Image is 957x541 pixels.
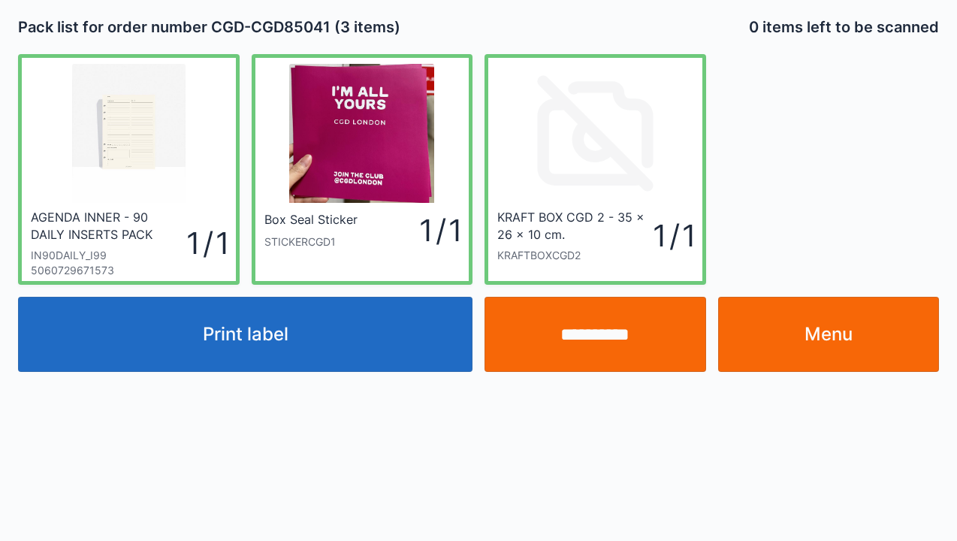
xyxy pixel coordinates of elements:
[186,222,227,264] div: 1 / 1
[31,209,183,242] div: AGENDA INNER - 90 DAILY INSERTS PACK
[18,297,472,372] button: Print label
[289,64,434,203] img: Screenshot-62.png
[252,54,473,285] a: Box Seal StickerSTICKERCGD11 / 1
[31,263,186,278] div: 5060729671573
[497,248,653,263] div: KRAFTBOXCGD2
[72,64,186,203] img: 44f0377e1d66dfe17af92f894320ca1bf5311ccf95d24aba75c72f62a3ac82ab_1.webp
[361,209,460,252] div: 1 / 1
[31,248,186,263] div: IN90DAILY_I99
[18,17,472,38] h2: Pack list for order number CGD-CGD85041 (3 items)
[497,209,649,242] div: KRAFT BOX CGD 2 - 35 x 26 x 10 cm.
[653,214,693,257] div: 1 / 1
[485,54,706,285] a: KRAFT BOX CGD 2 - 35 x 26 x 10 cm.KRAFTBOXCGD21 / 1
[18,54,240,285] a: AGENDA INNER - 90 DAILY INSERTS PACKIN90DAILY_I9950607296715731 / 1
[264,211,358,228] div: Box Seal Sticker
[718,297,940,372] a: Menu
[749,17,939,38] h2: 0 items left to be scanned
[264,234,361,249] div: STICKERCGD1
